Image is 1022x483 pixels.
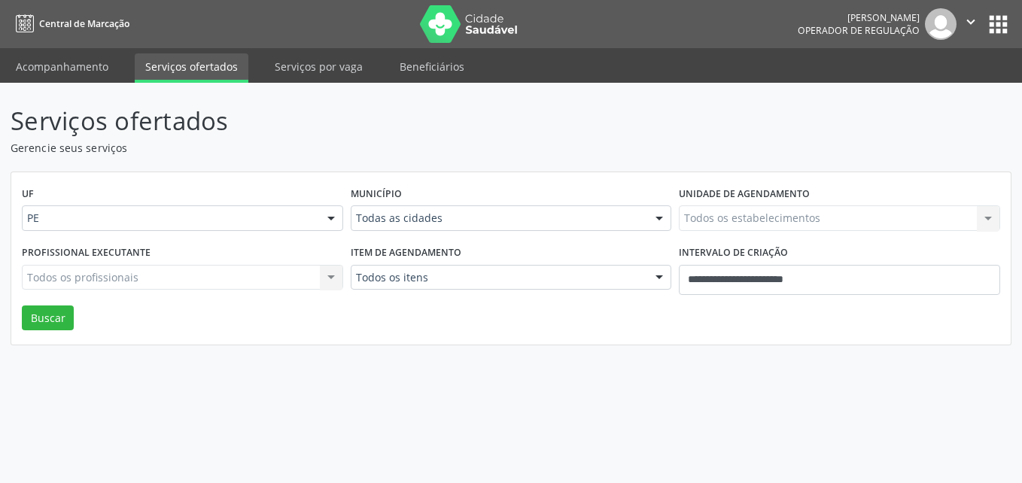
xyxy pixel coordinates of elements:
[389,53,475,80] a: Beneficiários
[798,24,920,37] span: Operador de regulação
[925,8,957,40] img: img
[356,270,641,285] span: Todos os itens
[11,102,711,140] p: Serviços ofertados
[679,241,788,265] label: Intervalo de criação
[22,305,74,331] button: Buscar
[356,211,641,226] span: Todas as cidades
[957,8,985,40] button: 
[963,14,979,30] i: 
[27,211,312,226] span: PE
[11,11,129,36] a: Central de Marcação
[798,11,920,24] div: [PERSON_NAME]
[135,53,248,83] a: Serviços ofertados
[351,183,402,206] label: Município
[39,17,129,30] span: Central de Marcação
[22,241,151,265] label: Profissional executante
[264,53,373,80] a: Serviços por vaga
[5,53,119,80] a: Acompanhamento
[985,11,1011,38] button: apps
[11,140,711,156] p: Gerencie seus serviços
[351,241,461,265] label: Item de agendamento
[679,183,810,206] label: Unidade de agendamento
[22,183,34,206] label: UF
